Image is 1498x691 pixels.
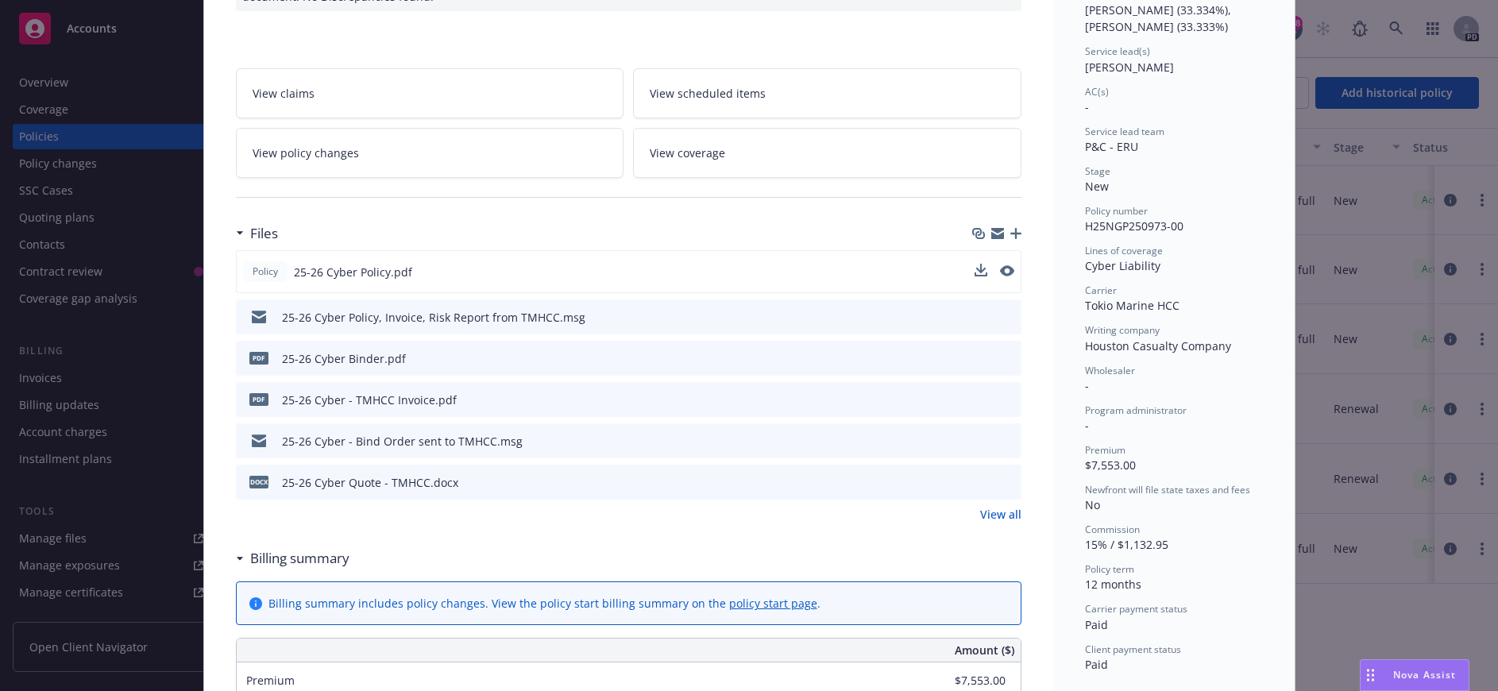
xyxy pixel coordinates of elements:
a: View policy changes [236,128,624,178]
span: Lines of coverage [1085,244,1163,257]
div: Files [236,223,278,244]
button: download file [975,350,988,367]
span: pdf [249,393,268,405]
button: download file [975,392,988,408]
div: 25-26 Cyber Binder.pdf [282,350,406,367]
span: Commission [1085,523,1140,536]
a: View all [980,506,1021,523]
a: policy start page [729,596,817,611]
span: [PERSON_NAME] [1085,60,1174,75]
div: 25-26 Cyber - Bind Order sent to TMHCC.msg [282,433,523,450]
span: Policy [249,264,281,279]
span: Cyber Liability [1085,258,1160,273]
span: P&C - ERU [1085,139,1138,154]
button: download file [975,474,988,491]
div: 25-26 Cyber - TMHCC Invoice.pdf [282,392,457,408]
span: Policy number [1085,204,1148,218]
span: Writing company [1085,323,1160,337]
button: preview file [1000,265,1014,276]
div: Billing summary includes policy changes. View the policy start billing summary on the . [268,595,820,612]
button: preview file [1001,392,1015,408]
div: 25-26 Cyber Quote - TMHCC.docx [282,474,458,491]
span: View scheduled items [650,85,766,102]
h3: Billing summary [250,548,349,569]
div: Billing summary [236,548,349,569]
span: docx [249,476,268,488]
span: Program administrator [1085,403,1187,417]
button: download file [975,309,988,326]
span: - [1085,418,1089,433]
span: Client payment status [1085,643,1181,656]
span: H25NGP250973-00 [1085,218,1183,234]
a: View claims [236,68,624,118]
div: 25-26 Cyber Policy, Invoice, Risk Report from TMHCC.msg [282,309,585,326]
button: preview file [1001,350,1015,367]
span: pdf [249,352,268,364]
button: download file [975,264,987,276]
a: View coverage [633,128,1021,178]
button: preview file [1001,474,1015,491]
span: View coverage [650,145,725,161]
span: Premium [246,673,295,688]
span: AC(s) [1085,85,1109,98]
a: View scheduled items [633,68,1021,118]
span: Nova Assist [1393,668,1456,681]
span: Paid [1085,617,1108,632]
span: View claims [253,85,315,102]
span: New [1085,179,1109,194]
span: Paid [1085,657,1108,672]
span: Stage [1085,164,1110,178]
button: download file [975,433,988,450]
span: Amount ($) [955,642,1014,658]
span: - [1085,99,1089,114]
span: Service lead team [1085,125,1164,138]
span: Policy term [1085,562,1134,576]
span: View policy changes [253,145,359,161]
span: Tokio Marine HCC [1085,298,1179,313]
div: Drag to move [1361,660,1380,690]
button: preview file [1001,309,1015,326]
span: Carrier payment status [1085,602,1187,616]
button: preview file [1001,433,1015,450]
span: - [1085,378,1089,393]
button: download file [975,264,987,280]
h3: Files [250,223,278,244]
span: Houston Casualty Company [1085,338,1231,353]
span: 15% / $1,132.95 [1085,537,1168,552]
span: Carrier [1085,284,1117,297]
button: Nova Assist [1360,659,1469,691]
button: preview file [1000,264,1014,280]
span: 12 months [1085,577,1141,592]
span: Wholesaler [1085,364,1135,377]
span: 25-26 Cyber Policy.pdf [294,264,412,280]
span: $7,553.00 [1085,457,1136,473]
span: Newfront will file state taxes and fees [1085,483,1250,496]
span: Premium [1085,443,1125,457]
span: No [1085,497,1100,512]
span: Service lead(s) [1085,44,1150,58]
